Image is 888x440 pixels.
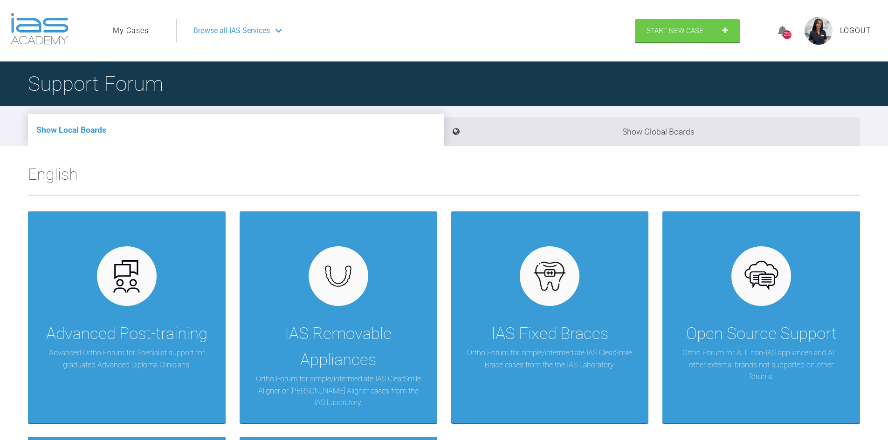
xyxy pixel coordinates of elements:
[805,17,833,45] img: profile.png
[28,68,163,100] h1: Support Forum
[240,211,437,423] a: IAS Removable AppliancesOrtho Forum for simple/intermediate IAS ClearSmile Aligner or [PERSON_NAM...
[42,347,212,371] p: Advanced Ortho Forum for Specialist support for graduated Advanced Diploma Clinicians.
[46,321,207,347] div: Advanced Post-training
[743,258,779,294] img: opensource.6e495855.svg
[662,211,860,423] a: Open Source SupportOrtho Forum for ALL non-IAS appliances and ALL other external brands not suppo...
[783,30,792,39] div: 258
[113,25,149,37] a: My Cases
[109,258,145,294] img: advanced.73cea251.svg
[320,263,356,290] img: removables.927eaa4e.svg
[686,321,837,347] div: Open Source Support
[491,321,608,347] div: IAS Fixed Braces
[635,19,740,42] a: Start New Case
[254,321,423,373] div: IAS Removable Appliances
[11,13,69,45] img: logo-light.3e3ef733.png
[532,258,568,294] img: fixed.9f4e6236.svg
[840,25,871,37] a: Logout
[647,27,703,35] span: Start New Case
[451,211,649,423] a: IAS Fixed BracesOrtho Forum for simple/intermediate IAS ClearSmile Brace cases from the the IAS L...
[444,117,860,146] li: Show Global Boards
[28,162,860,195] h2: English
[254,373,423,409] p: Ortho Forum for simple/intermediate IAS ClearSmile Aligner or [PERSON_NAME] Aligner cases from th...
[28,114,444,146] li: Show Local Boards
[465,347,635,371] p: Ortho Forum for simple/intermediate IAS ClearSmile Brace cases from the the IAS Laboratory.
[676,347,846,383] p: Ortho Forum for ALL non-IAS appliances and ALL other external brands not supported on other forums.
[193,25,270,37] span: Browse all IAS Services
[28,211,226,423] a: Advanced Post-trainingAdvanced Ortho Forum for Specialist support for graduated Advanced Diploma ...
